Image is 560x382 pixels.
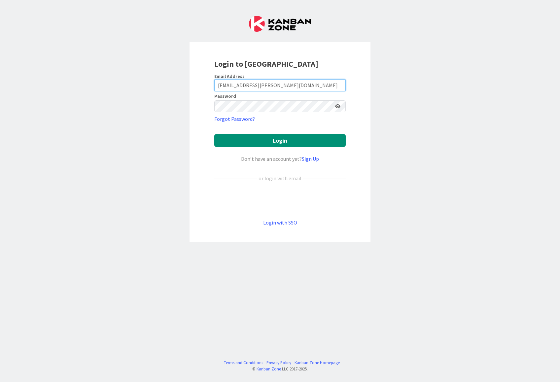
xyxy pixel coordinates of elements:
[214,155,346,163] div: Don’t have an account yet?
[263,219,297,226] a: Login with SSO
[257,366,281,371] a: Kanban Zone
[224,360,263,366] a: Terms and Conditions
[214,134,346,147] button: Login
[214,94,236,98] label: Password
[249,16,311,32] img: Kanban Zone
[221,366,340,372] div: © LLC 2017- 2025 .
[214,115,255,123] a: Forgot Password?
[302,156,319,162] a: Sign Up
[214,73,245,79] label: Email Address
[266,360,291,366] a: Privacy Policy
[214,59,318,69] b: Login to [GEOGRAPHIC_DATA]
[257,174,303,182] div: or login with email
[211,193,349,208] iframe: Botão "Fazer login com o Google"
[295,360,340,366] a: Kanban Zone Homepage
